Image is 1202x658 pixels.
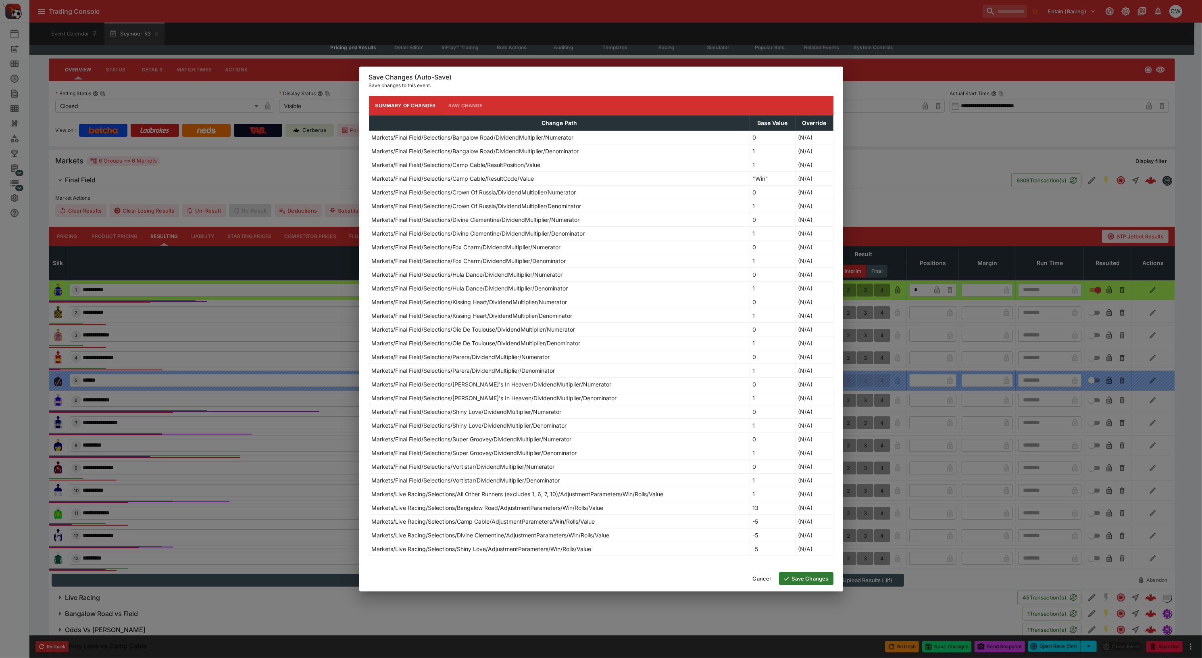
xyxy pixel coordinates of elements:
td: 0 [750,213,796,226]
p: Save changes to this event. [369,81,833,90]
td: (N/A) [795,432,833,446]
p: Markets/Final Field/Selections/Parera/DividendMultiplier/Denominator [372,366,555,375]
td: (N/A) [795,240,833,254]
p: Markets/Live Racing/Selections/Bangalow Road/AdjustmentParameters/Win/Rolls/Value [372,503,604,512]
p: Markets/Final Field/Selections/Divine Clementine/DividendMultiplier/Numerator [372,215,580,224]
td: 1 [750,226,796,240]
td: (N/A) [795,213,833,226]
td: (N/A) [795,446,833,460]
p: Markets/Live Racing/Selections/Divine Clementine/AdjustmentParameters/Win/Rolls/Value [372,531,610,539]
td: 0 [750,460,796,473]
p: Markets/Final Field/Selections/Super Groovey/DividendMultiplier/Denominator [372,449,577,457]
td: -5 [750,542,796,556]
p: Markets/Live Racing/Selections/Shiny Love/AdjustmentParameters/Win/Rolls/Value [372,545,592,553]
td: (N/A) [795,542,833,556]
td: (N/A) [795,514,833,528]
td: (N/A) [795,473,833,487]
td: 1 [750,487,796,501]
td: 1 [750,254,796,267]
p: Markets/Final Field/Selections/[PERSON_NAME]'s In Heaven/DividendMultiplier/Denominator [372,394,617,402]
p: Markets/Final Field/Selections/Shiny Love/DividendMultiplier/Numerator [372,407,562,416]
td: 1 [750,363,796,377]
button: Raw Change [442,96,489,115]
p: Markets/Final Field/Selections/Kissing Heart/DividendMultiplier/Denominator [372,311,573,320]
p: Markets/Final Field/Selections/Super Groovey/DividendMultiplier/Numerator [372,435,572,443]
p: Markets/Final Field/Selections/Camp Cable/ResultPosition/Value [372,161,541,169]
p: Markets/Final Field/Selections/Fox Charm/DividendMultiplier/Denominator [372,257,566,265]
p: Markets/Final Field/Selections/Crown Of Russia/DividendMultiplier/Numerator [372,188,576,196]
td: (N/A) [795,130,833,144]
p: Markets/Live Racing/Selections/All Other Runners (excludes 1, 6, 7, 10)/AdjustmentParameters/Win/... [372,490,664,498]
td: (N/A) [795,322,833,336]
td: 1 [750,144,796,158]
td: 1 [750,446,796,460]
td: -5 [750,514,796,528]
td: (N/A) [795,199,833,213]
td: (N/A) [795,377,833,391]
td: 0 [750,267,796,281]
p: Markets/Final Field/Selections/Fox Charm/DividendMultiplier/Numerator [372,243,561,251]
td: (N/A) [795,336,833,350]
p: Markets/Final Field/Selections/Kissing Heart/DividendMultiplier/Numerator [372,298,567,306]
td: 1 [750,391,796,405]
td: (N/A) [795,281,833,295]
td: 0 [750,322,796,336]
td: 0 [750,405,796,418]
td: -5 [750,528,796,542]
th: Base Value [750,115,796,130]
td: (N/A) [795,460,833,473]
td: (N/A) [795,144,833,158]
td: 0 [750,350,796,363]
p: Markets/Final Field/Selections/Divine Clementine/DividendMultiplier/Denominator [372,229,585,238]
p: Markets/Final Field/Selections/Hula Dance/DividendMultiplier/Numerator [372,270,563,279]
td: 1 [750,418,796,432]
p: Markets/Final Field/Selections/Oie De Toulouse/DividendMultiplier/Denominator [372,339,581,347]
p: Markets/Final Field/Selections/Vortistar/DividendMultiplier/Numerator [372,462,555,471]
td: (N/A) [795,254,833,267]
th: Change Path [369,115,750,130]
td: 0 [750,240,796,254]
td: (N/A) [795,267,833,281]
p: Markets/Final Field/Selections/Bangalow Road/DividendMultiplier/Numerator [372,133,574,142]
td: (N/A) [795,405,833,418]
h6: Save Changes (Auto-Save) [369,73,833,81]
p: Markets/Live Racing/Selections/Camp Cable/AdjustmentParameters/Win/Rolls/Value [372,517,595,526]
p: Markets/Final Field/Selections/[PERSON_NAME]'s In Heaven/DividendMultiplier/Numerator [372,380,612,389]
td: 0 [750,432,796,446]
button: Summary of Changes [369,96,442,115]
p: Markets/Final Field/Selections/Crown Of Russia/DividendMultiplier/Denominator [372,202,581,210]
p: Markets/Final Field/Selections/Camp Cable/ResultCode/Value [372,174,534,183]
td: 1 [750,199,796,213]
td: 0 [750,185,796,199]
td: 13 [750,501,796,514]
p: Markets/Final Field/Selections/Shiny Love/DividendMultiplier/Denominator [372,421,567,430]
p: Markets/Final Field/Selections/Bangalow Road/DividendMultiplier/Denominator [372,147,579,155]
td: (N/A) [795,391,833,405]
td: (N/A) [795,185,833,199]
td: 0 [750,130,796,144]
td: (N/A) [795,528,833,542]
td: (N/A) [795,171,833,185]
td: 1 [750,309,796,322]
td: 1 [750,336,796,350]
td: 1 [750,281,796,295]
td: (N/A) [795,487,833,501]
td: (N/A) [795,309,833,322]
td: (N/A) [795,418,833,432]
td: (N/A) [795,295,833,309]
p: Markets/Final Field/Selections/Hula Dance/DividendMultiplier/Denominator [372,284,568,292]
p: Markets/Final Field/Selections/Parera/DividendMultiplier/Numerator [372,353,550,361]
td: (N/A) [795,350,833,363]
th: Override [795,115,833,130]
td: 0 [750,295,796,309]
button: Save Changes [779,572,833,585]
td: (N/A) [795,158,833,171]
td: (N/A) [795,363,833,377]
p: Markets/Final Field/Selections/Vortistar/DividendMultiplier/Denominator [372,476,560,485]
td: (N/A) [795,501,833,514]
td: 0 [750,377,796,391]
button: Cancel [748,572,776,585]
td: 1 [750,158,796,171]
td: "Win" [750,171,796,185]
p: Markets/Final Field/Selections/Oie De Toulouse/DividendMultiplier/Numerator [372,325,575,334]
